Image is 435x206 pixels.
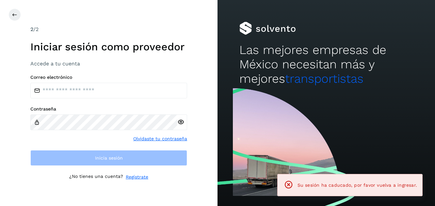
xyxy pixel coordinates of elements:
[298,182,417,188] span: Su sesión ha caducado, por favor vuelva a ingresar.
[126,174,148,180] a: Regístrate
[239,43,413,86] h2: Las mejores empresas de México necesitan más y mejores
[30,60,187,67] h3: Accede a tu cuenta
[30,26,187,33] div: /2
[69,174,123,180] p: ¿No tienes una cuenta?
[30,41,187,53] h1: Iniciar sesión como proveedor
[285,72,363,86] span: transportistas
[30,26,33,32] span: 2
[30,75,187,80] label: Correo electrónico
[30,150,187,166] button: Inicia sesión
[30,106,187,112] label: Contraseña
[95,156,123,160] span: Inicia sesión
[133,135,187,142] a: Olvidaste tu contraseña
